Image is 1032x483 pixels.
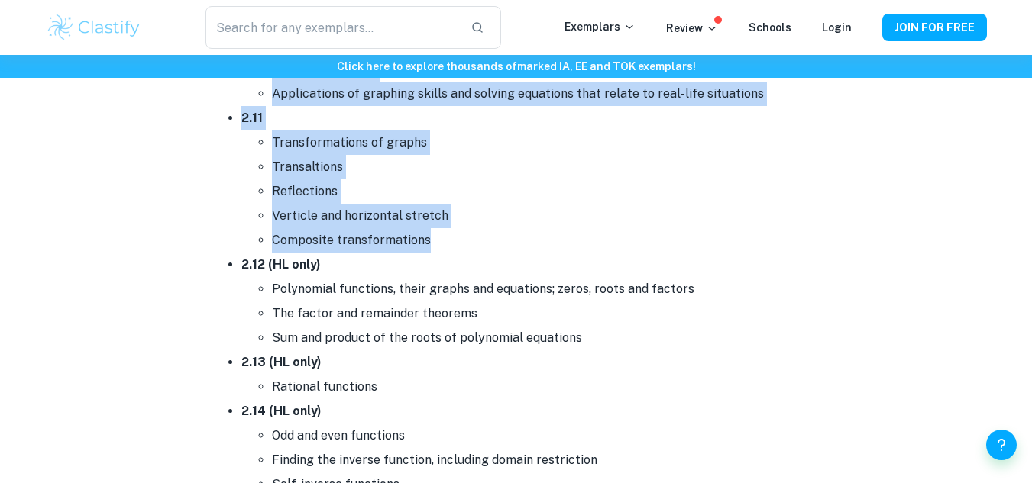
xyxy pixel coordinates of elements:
[272,155,822,179] li: Transaltions
[205,6,458,49] input: Search for any exemplars...
[272,448,822,472] li: Finding the inverse function, including domain restriction
[241,404,322,418] strong: 2.14 (HL only)
[272,204,822,228] li: Verticle and horizontal stretch
[272,375,822,399] li: Rational functions
[241,355,322,369] strong: 2.13 (HL only)
[822,21,852,34] a: Login
[241,257,321,272] strong: 2.12 (HL only)
[565,18,636,35] p: Exemplars
[241,111,263,125] strong: 2.11
[272,423,822,448] li: Odd and even functions
[272,82,822,106] li: Applications of graphing skills and solving equations that relate to real-life situations
[666,20,718,37] p: Review
[272,228,822,253] li: Composite transformations
[272,301,822,326] li: The factor and remainder theorems
[986,430,1017,460] button: Help and Feedback
[272,130,822,155] li: Transformations of graphs
[3,58,1029,75] h6: Click here to explore thousands of marked IA, EE and TOK exemplars !
[882,14,987,41] button: JOIN FOR FREE
[749,21,791,34] a: Schools
[272,179,822,204] li: Reflections
[272,326,822,350] li: Sum and product of the roots of polynomial equations
[46,12,143,43] img: Clastify logo
[272,277,822,301] li: Polynomial functions, their graphs and equations; zeros, roots and factors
